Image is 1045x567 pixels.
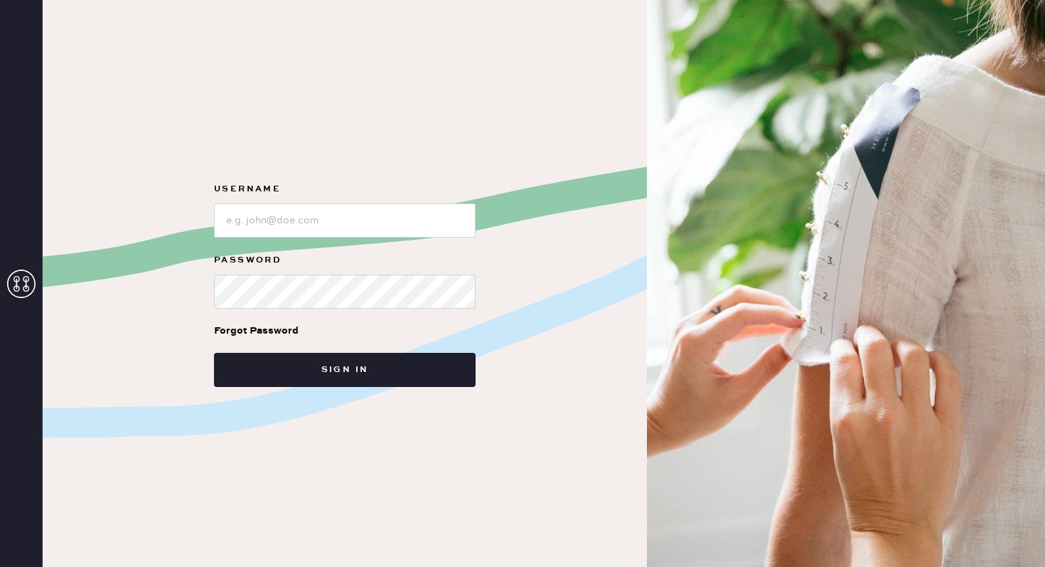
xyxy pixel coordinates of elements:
div: Forgot Password [214,323,299,339]
input: e.g. john@doe.com [214,203,476,238]
label: Username [214,181,476,198]
button: Sign in [214,353,476,387]
label: Password [214,252,476,269]
a: Forgot Password [214,309,299,353]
